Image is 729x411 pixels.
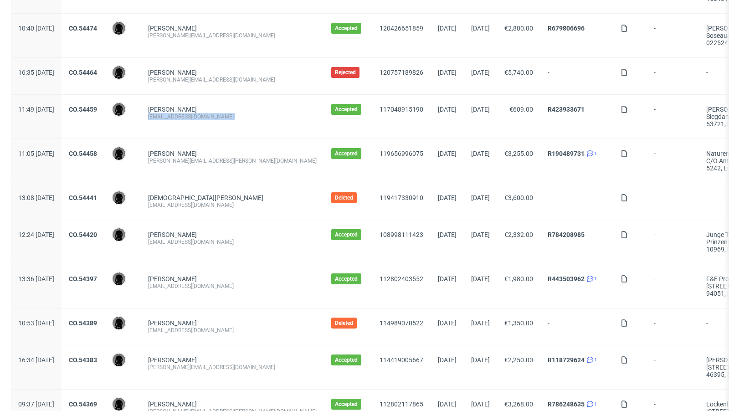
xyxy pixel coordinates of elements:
span: - [548,319,606,334]
span: €2,880.00 [504,25,533,32]
a: [PERSON_NAME] [148,401,197,408]
span: 10:53 [DATE] [18,319,54,327]
span: Deleted [335,194,353,201]
a: 1 [585,275,597,283]
a: 119656996075 [380,150,423,157]
div: [PERSON_NAME][EMAIL_ADDRESS][PERSON_NAME][DOMAIN_NAME] [148,157,317,164]
span: Accepted [335,25,358,32]
a: R784208985 [548,231,585,238]
a: [PERSON_NAME] [148,69,197,76]
span: Accepted [335,401,358,408]
a: 1 [585,150,597,157]
span: €3,255.00 [504,150,533,157]
span: - [654,106,692,128]
span: €5,740.00 [504,69,533,76]
span: Accepted [335,150,358,157]
a: CO.54474 [69,25,97,32]
img: Dawid Urbanowicz [113,317,125,329]
img: Dawid Urbanowicz [113,398,125,411]
a: R786248635 [548,401,585,408]
span: - [654,231,692,253]
span: 1 [594,275,597,283]
span: 11:05 [DATE] [18,150,54,157]
a: [PERSON_NAME] [148,106,197,113]
img: Dawid Urbanowicz [113,191,125,204]
span: - [654,25,692,46]
a: 1 [585,356,597,364]
span: - [654,69,692,83]
div: [EMAIL_ADDRESS][DOMAIN_NAME] [148,201,317,209]
span: €2,332.00 [504,231,533,238]
span: [DATE] [438,401,457,408]
a: R443503962 [548,275,585,283]
a: [PERSON_NAME] [148,150,197,157]
a: 120426651859 [380,25,423,32]
span: [DATE] [471,231,490,238]
span: [DATE] [471,194,490,201]
a: 117048915190 [380,106,423,113]
a: 112802403552 [380,275,423,283]
a: [PERSON_NAME] [148,231,197,238]
a: R679806696 [548,25,585,32]
a: CO.54464 [69,69,97,76]
span: 16:35 [DATE] [18,69,54,76]
a: CO.54383 [69,356,97,364]
span: - [654,194,692,209]
span: Accepted [335,275,358,283]
span: Deleted [335,319,353,327]
span: Accepted [335,356,358,364]
a: [DEMOGRAPHIC_DATA][PERSON_NAME] [148,194,263,201]
a: 120757189826 [380,69,423,76]
img: Dawid Urbanowicz [113,22,125,35]
div: [EMAIL_ADDRESS][DOMAIN_NAME] [148,283,317,290]
a: CO.54389 [69,319,97,327]
a: CO.54458 [69,150,97,157]
a: 114419005667 [380,356,423,364]
span: - [654,356,692,378]
img: Dawid Urbanowicz [113,66,125,79]
span: €3,600.00 [504,194,533,201]
a: CO.54369 [69,401,97,408]
span: €1,980.00 [504,275,533,283]
span: - [548,194,606,209]
span: [DATE] [438,231,457,238]
span: [DATE] [471,356,490,364]
span: 10:40 [DATE] [18,25,54,32]
span: 11:49 [DATE] [18,106,54,113]
span: 12:24 [DATE] [18,231,54,238]
span: €3,268.00 [504,401,533,408]
span: [DATE] [471,401,490,408]
a: 1 [585,401,597,408]
span: €609.00 [509,106,533,113]
a: R190489731 [548,150,585,157]
span: - [654,275,692,297]
span: [DATE] [471,319,490,327]
span: 16:34 [DATE] [18,356,54,364]
span: 09:37 [DATE] [18,401,54,408]
img: Dawid Urbanowicz [113,354,125,366]
span: Accepted [335,106,358,113]
span: €2,250.00 [504,356,533,364]
a: CO.54397 [69,275,97,283]
img: Dawid Urbanowicz [113,228,125,241]
span: 13:36 [DATE] [18,275,54,283]
span: [DATE] [438,194,457,201]
a: 114989070522 [380,319,423,327]
div: [PERSON_NAME][EMAIL_ADDRESS][DOMAIN_NAME] [148,76,317,83]
span: Rejected [335,69,356,76]
div: [PERSON_NAME][EMAIL_ADDRESS][DOMAIN_NAME] [148,364,317,371]
span: [DATE] [438,69,457,76]
span: €1,350.00 [504,319,533,327]
span: [DATE] [438,356,457,364]
span: [DATE] [471,106,490,113]
div: [EMAIL_ADDRESS][DOMAIN_NAME] [148,238,317,246]
span: 13:08 [DATE] [18,194,54,201]
a: [PERSON_NAME] [148,319,197,327]
a: 112802117865 [380,401,423,408]
a: CO.54459 [69,106,97,113]
span: [DATE] [438,150,457,157]
img: Dawid Urbanowicz [113,272,125,285]
a: R118729624 [548,356,585,364]
a: R423933671 [548,106,585,113]
a: [PERSON_NAME] [148,25,197,32]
